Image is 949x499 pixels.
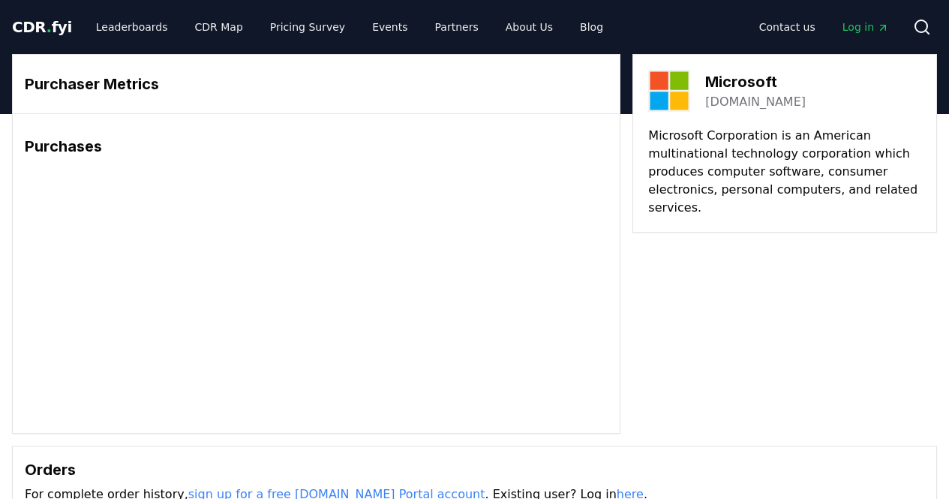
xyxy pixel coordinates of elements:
[12,18,72,36] span: CDR fyi
[842,20,889,35] span: Log in
[747,14,901,41] nav: Main
[25,73,608,95] h3: Purchaser Metrics
[568,14,615,41] a: Blog
[648,127,921,217] p: Microsoft Corporation is an American multinational technology corporation which produces computer...
[830,14,901,41] a: Log in
[258,14,357,41] a: Pricing Survey
[494,14,565,41] a: About Us
[360,14,419,41] a: Events
[423,14,491,41] a: Partners
[84,14,615,41] nav: Main
[705,93,806,111] a: [DOMAIN_NAME]
[747,14,827,41] a: Contact us
[47,18,52,36] span: .
[12,17,72,38] a: CDR.fyi
[25,458,924,481] h3: Orders
[25,135,608,158] h3: Purchases
[183,14,255,41] a: CDR Map
[705,71,806,93] h3: Microsoft
[648,70,690,112] img: Microsoft-logo
[84,14,180,41] a: Leaderboards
